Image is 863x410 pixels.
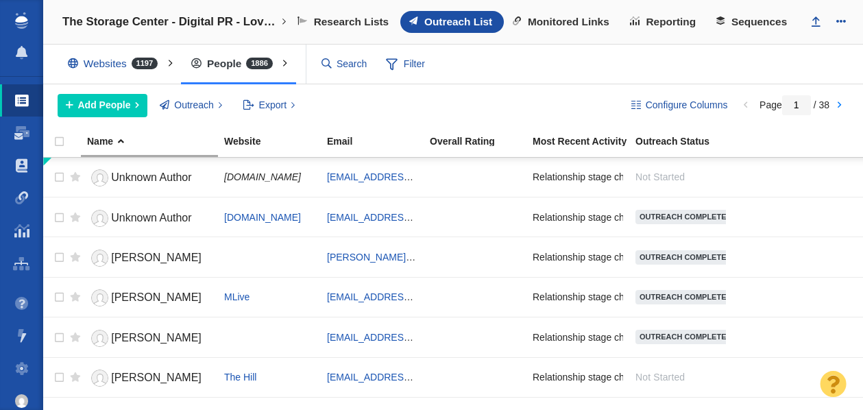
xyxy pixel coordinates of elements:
a: Sequences [707,11,799,33]
button: Add People [58,94,147,117]
span: Unknown Author [111,171,191,183]
a: [EMAIL_ADDRESS][PERSON_NAME][DOMAIN_NAME] [327,332,568,343]
a: Email [327,136,428,148]
span: Configure Columns [646,98,728,112]
a: [EMAIL_ADDRESS][DOMAIN_NAME] [327,372,489,383]
a: [EMAIL_ADDRESS][DOMAIN_NAME] [327,171,489,182]
span: Sequences [731,16,787,28]
div: Overall Rating [430,136,531,146]
a: Outreach List [400,11,504,33]
span: Filter [378,51,433,77]
a: Name [87,136,223,148]
span: Page / 38 [759,99,829,110]
div: Most Recent Activity [533,136,634,146]
span: Unknown Author [111,212,191,224]
a: Overall Rating [430,136,531,148]
a: [DOMAIN_NAME] [224,212,301,223]
a: [EMAIL_ADDRESS][DOMAIN_NAME] [327,212,489,223]
h4: The Storage Center - Digital PR - Love in the Time of Clutter [62,15,280,29]
span: Relationship stage changed to: Unsuccessful - No Reply [533,171,772,183]
input: Search [316,52,374,76]
a: [PERSON_NAME] [87,366,212,390]
button: Export [235,94,303,117]
span: [PERSON_NAME] [111,291,202,303]
a: [PERSON_NAME] [87,286,212,310]
div: Websites [58,48,174,80]
span: Relationship stage changed to: Attempting To Reach, 2 Attempts [533,331,806,343]
a: MLive [224,291,250,302]
span: Reporting [646,16,696,28]
a: [PERSON_NAME] [87,326,212,350]
div: Name [87,136,223,146]
a: [EMAIL_ADDRESS][DOMAIN_NAME] [327,291,489,302]
a: [PERSON_NAME][EMAIL_ADDRESS][PERSON_NAME][DOMAIN_NAME] [327,252,648,263]
a: Unknown Author [87,166,212,190]
span: Relationship stage changed to: Unsuccessful - No Reply [533,371,772,383]
div: Email [327,136,428,146]
span: [DOMAIN_NAME] [224,171,301,182]
div: Website [224,136,326,146]
a: Research Lists [289,11,400,33]
span: Add People [78,98,131,112]
a: Monitored Links [504,11,621,33]
button: Configure Columns [623,94,736,117]
span: Relationship stage changed to: Attempting To Reach, 1 Attempt [533,291,801,303]
a: Unknown Author [87,206,212,230]
span: Outreach [174,98,214,112]
a: Reporting [621,11,707,33]
span: [PERSON_NAME] [111,252,202,263]
img: buzzstream_logo_iconsimple.png [15,12,27,29]
span: Outreach List [424,16,492,28]
span: Monitored Links [528,16,609,28]
a: Website [224,136,326,148]
span: Relationship stage changed to: Attempting To Reach, 3 Attempts [533,211,806,224]
img: 4d4450a2c5952a6e56f006464818e682 [15,394,29,408]
span: [PERSON_NAME] [111,372,202,383]
span: [PERSON_NAME] [111,332,202,343]
button: Outreach [152,94,230,117]
span: Relationship stage changed to: Attempting To Reach, 2 Attempts [533,251,806,263]
span: Research Lists [314,16,389,28]
div: Outreach Status [635,136,737,146]
a: The Hill [224,372,256,383]
a: [PERSON_NAME] [87,246,212,270]
span: Export [259,98,287,112]
span: 1197 [132,58,158,69]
